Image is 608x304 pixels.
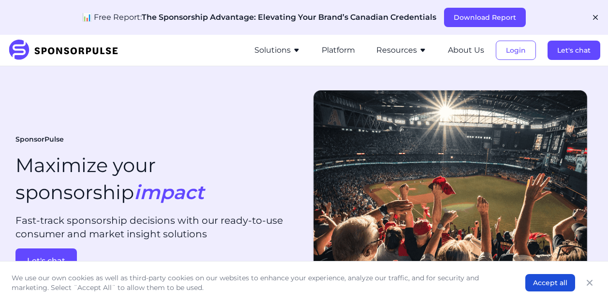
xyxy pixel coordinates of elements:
p: We use our own cookies as well as third-party cookies on our websites to enhance your experience,... [12,273,506,292]
p: 📊 Free Report: [82,12,436,23]
span: The Sponsorship Advantage: Elevating Your Brand’s Canadian Credentials [142,13,436,22]
button: About Us [448,44,484,56]
a: Let's chat [15,248,300,274]
button: Solutions [254,44,300,56]
button: Let's chat [548,41,600,60]
button: Platform [322,44,355,56]
img: SponsorPulse [8,40,125,61]
a: Login [496,46,536,55]
a: Download Report [444,13,526,22]
h1: Maximize your sponsorship [15,152,204,206]
a: Platform [322,46,355,55]
i: impact [134,180,204,204]
iframe: Chat Widget [560,258,608,304]
p: Fast-track sponsorship decisions with our ready-to-use consumer and market insight solutions [15,214,300,241]
button: Download Report [444,8,526,27]
button: Resources [376,44,427,56]
span: SponsorPulse [15,135,64,145]
button: Login [496,41,536,60]
button: Let's chat [15,248,77,274]
button: Accept all [525,274,575,291]
a: Let's chat [548,46,600,55]
a: About Us [448,46,484,55]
